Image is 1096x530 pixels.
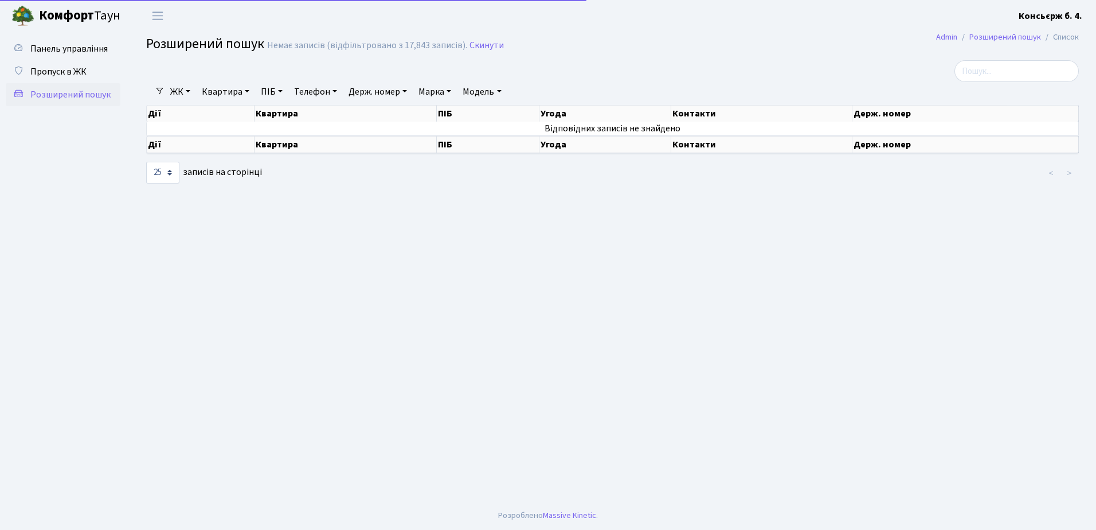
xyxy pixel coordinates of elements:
[147,106,255,122] th: Дії
[671,136,852,153] th: Контакти
[458,82,506,102] a: Модель
[30,88,111,101] span: Розширений пошук
[256,82,287,102] a: ПІБ
[30,42,108,55] span: Панель управління
[671,106,852,122] th: Контакти
[1041,31,1079,44] li: Список
[954,60,1079,82] input: Пошук...
[437,106,539,122] th: ПІБ
[166,82,195,102] a: ЖК
[6,83,120,106] a: Розширений пошук
[539,106,671,122] th: Угода
[267,40,467,51] div: Немає записів (відфільтровано з 17,843 записів).
[437,136,539,153] th: ПІБ
[39,6,120,26] span: Таун
[6,60,120,83] a: Пропуск в ЖК
[1019,9,1082,23] a: Консьєрж б. 4.
[143,6,172,25] button: Переключити навігацію
[197,82,254,102] a: Квартира
[39,6,94,25] b: Комфорт
[1019,10,1082,22] b: Консьєрж б. 4.
[469,40,504,51] a: Скинути
[147,136,255,153] th: Дії
[852,106,1079,122] th: Держ. номер
[344,82,412,102] a: Держ. номер
[543,509,596,521] a: Massive Kinetic
[30,65,87,78] span: Пропуск в ЖК
[147,122,1079,135] td: Відповідних записів не знайдено
[919,25,1096,49] nav: breadcrumb
[11,5,34,28] img: logo.png
[146,34,264,54] span: Розширений пошук
[146,162,262,184] label: записів на сторінці
[969,31,1041,43] a: Розширений пошук
[498,509,598,522] div: Розроблено .
[414,82,456,102] a: Марка
[255,136,437,153] th: Квартира
[6,37,120,60] a: Панель управління
[539,136,671,153] th: Угода
[936,31,957,43] a: Admin
[146,162,179,184] select: записів на сторінці
[289,82,342,102] a: Телефон
[852,136,1079,153] th: Держ. номер
[255,106,437,122] th: Квартира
